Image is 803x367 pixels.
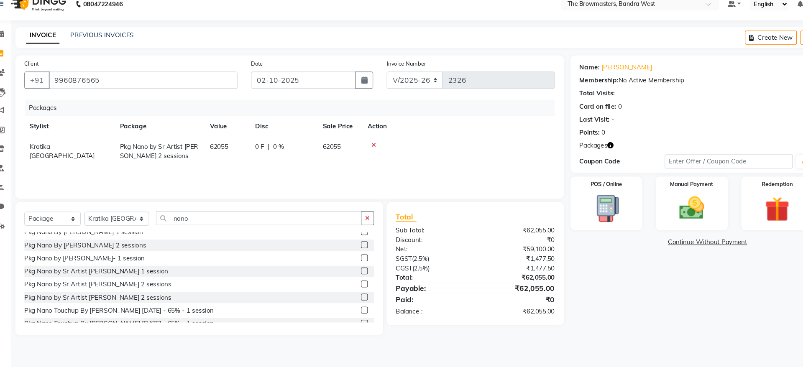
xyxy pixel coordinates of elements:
[632,155,751,168] input: Enter Offer / Coupon Code
[315,143,331,151] span: 62055
[456,265,536,273] div: ₹62,055.00
[376,247,456,256] div: ( )
[768,11,787,20] span: Ayushi
[573,69,620,78] a: [PERSON_NAME]
[160,207,350,220] input: Search
[38,295,213,304] div: Pkg Nano Touchup By [PERSON_NAME] [DATE] - 65% - 1 session
[546,232,797,240] a: Continue Without Payment
[376,229,456,238] div: Discount:
[376,238,456,247] div: Net:
[38,259,171,268] div: Pkg Nano by Sr Artist [PERSON_NAME] 1 session
[80,40,139,48] a: PREVIOUS INVOICES
[706,40,754,53] button: Create New
[456,284,536,294] div: ₹0
[269,143,279,152] span: 0 %
[38,247,149,255] div: Pkg Nano by [PERSON_NAME]- 1 session
[376,284,456,294] div: Paid:
[589,106,592,115] div: 0
[210,143,227,151] span: 62055
[456,256,536,265] div: ₹1,477.50
[456,229,536,238] div: ₹0
[754,155,778,168] button: Apply
[43,143,103,160] span: Kratika [GEOGRAPHIC_DATA]
[374,67,410,74] label: Invoice Number
[553,82,790,90] div: No Active Membership
[456,247,536,256] div: ₹1,477.50
[376,274,456,284] div: Payable:
[60,78,235,94] input: Search by Name/Mobile/Email/Code
[121,119,205,138] th: Package
[399,257,412,263] span: 2.5%
[38,78,61,94] button: +91
[768,334,795,359] iframe: chat widget
[247,119,309,138] th: Disc
[456,238,536,247] div: ₹59,100.00
[376,221,456,229] div: Sub Total:
[38,119,121,138] th: Stylist
[376,256,456,265] div: ( )
[553,157,632,166] div: Coupon Code
[252,143,260,152] span: 0 F
[38,234,151,243] div: Pkg Nano By [PERSON_NAME] 2 sessions
[351,119,530,138] th: Action
[126,143,199,160] span: Pkg Nano by Sr Artist [PERSON_NAME] 2 sessions
[583,118,585,127] div: -
[38,283,174,292] div: Pkg Nano by Sr Artist [PERSON_NAME] 2 sessions
[553,118,581,127] div: Last Visit:
[309,119,351,138] th: Sale Price
[559,191,597,219] img: _pos-terminal.svg
[382,208,401,217] span: Total
[553,142,579,151] span: Packages
[553,130,572,139] div: Points:
[573,130,577,139] div: 0
[38,104,536,119] div: Packages
[638,191,676,218] img: _cash.svg
[553,82,589,90] div: Membership:
[456,274,536,284] div: ₹62,055.00
[376,296,456,305] div: Balance :
[758,40,787,53] button: Save
[399,248,412,255] span: 2.5%
[456,221,536,229] div: ₹62,055.00
[38,222,148,231] div: Pkg Nano By [PERSON_NAME] 1 session
[92,3,129,27] b: 08047224946
[718,191,755,220] img: _gift.svg
[21,3,79,27] img: logo
[38,271,174,280] div: Pkg Nano by Sr Artist [PERSON_NAME] 2 sessions
[382,256,398,264] span: CGST
[553,69,572,78] div: Name:
[382,247,397,255] span: SGST
[248,67,259,74] label: Date
[553,106,587,115] div: Card on file:
[553,94,586,102] div: Total Visits:
[38,67,51,74] label: Client
[637,178,677,186] label: Manual Payment
[563,178,593,186] label: POS / Online
[39,37,70,52] a: INVOICE
[38,307,213,316] div: Pkg Nano Touchup By [PERSON_NAME] [DATE] - 65% - 1 session
[376,265,456,273] div: Total:
[722,178,751,186] label: Redemption
[205,119,247,138] th: Value
[263,143,265,152] span: |
[456,296,536,305] div: ₹62,055.00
